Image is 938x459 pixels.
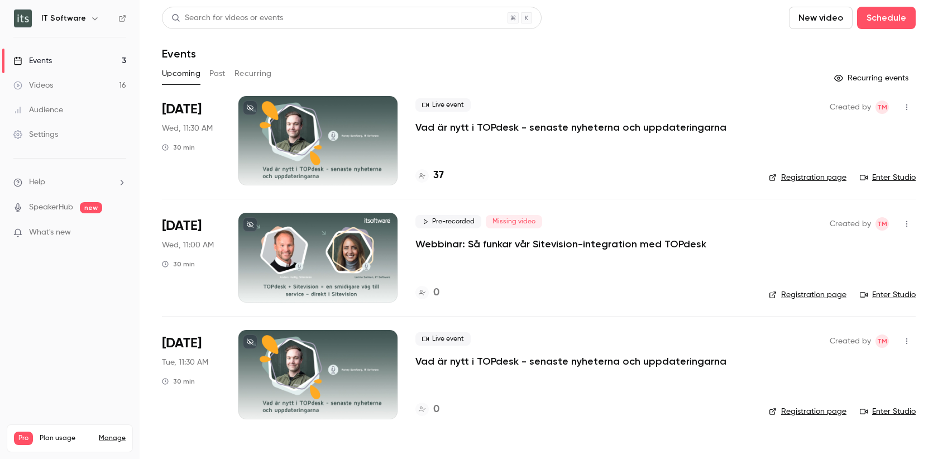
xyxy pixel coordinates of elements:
[162,143,195,152] div: 30 min
[13,55,52,66] div: Events
[171,12,283,24] div: Search for videos or events
[830,101,871,114] span: Created by
[857,7,916,29] button: Schedule
[433,168,444,183] h4: 37
[162,260,195,269] div: 30 min
[209,65,226,83] button: Past
[162,96,221,185] div: Oct 22 Wed, 11:30 AM (Europe/Stockholm)
[162,330,221,419] div: Dec 16 Tue, 11:30 AM (Europe/Stockholm)
[415,332,471,346] span: Live event
[875,334,889,348] span: Tanya Masiyenka
[29,202,73,213] a: SpeakerHub
[162,123,213,134] span: Wed, 11:30 AM
[162,357,208,368] span: Tue, 11:30 AM
[234,65,272,83] button: Recurring
[433,402,439,417] h4: 0
[875,101,889,114] span: Tanya Masiyenka
[162,217,202,235] span: [DATE]
[860,172,916,183] a: Enter Studio
[13,80,53,91] div: Videos
[13,104,63,116] div: Audience
[769,289,846,300] a: Registration page
[13,129,58,140] div: Settings
[14,432,33,445] span: Pro
[162,334,202,352] span: [DATE]
[415,215,481,228] span: Pre-recorded
[162,377,195,386] div: 30 min
[29,227,71,238] span: What's new
[162,65,200,83] button: Upcoming
[875,217,889,231] span: Tanya Masiyenka
[41,13,86,24] h6: IT Software
[877,334,887,348] span: TM
[769,406,846,417] a: Registration page
[415,168,444,183] a: 37
[14,9,32,27] img: IT Software
[40,434,92,443] span: Plan usage
[415,285,439,300] a: 0
[29,176,45,188] span: Help
[830,217,871,231] span: Created by
[769,172,846,183] a: Registration page
[486,215,542,228] span: Missing video
[162,240,214,251] span: Wed, 11:00 AM
[162,101,202,118] span: [DATE]
[877,217,887,231] span: TM
[830,334,871,348] span: Created by
[877,101,887,114] span: TM
[829,69,916,87] button: Recurring events
[433,285,439,300] h4: 0
[13,176,126,188] li: help-dropdown-opener
[80,202,102,213] span: new
[99,434,126,443] a: Manage
[415,98,471,112] span: Live event
[415,402,439,417] a: 0
[860,289,916,300] a: Enter Studio
[415,355,726,368] a: Vad är nytt i TOPdesk - senaste nyheterna och uppdateringarna
[415,121,726,134] a: Vad är nytt i TOPdesk - senaste nyheterna och uppdateringarna
[415,237,706,251] a: Webbinar: Så funkar vår Sitevision-integration med TOPdesk
[162,47,196,60] h1: Events
[860,406,916,417] a: Enter Studio
[789,7,853,29] button: New video
[162,213,221,302] div: Nov 5 Wed, 11:00 AM (Europe/Stockholm)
